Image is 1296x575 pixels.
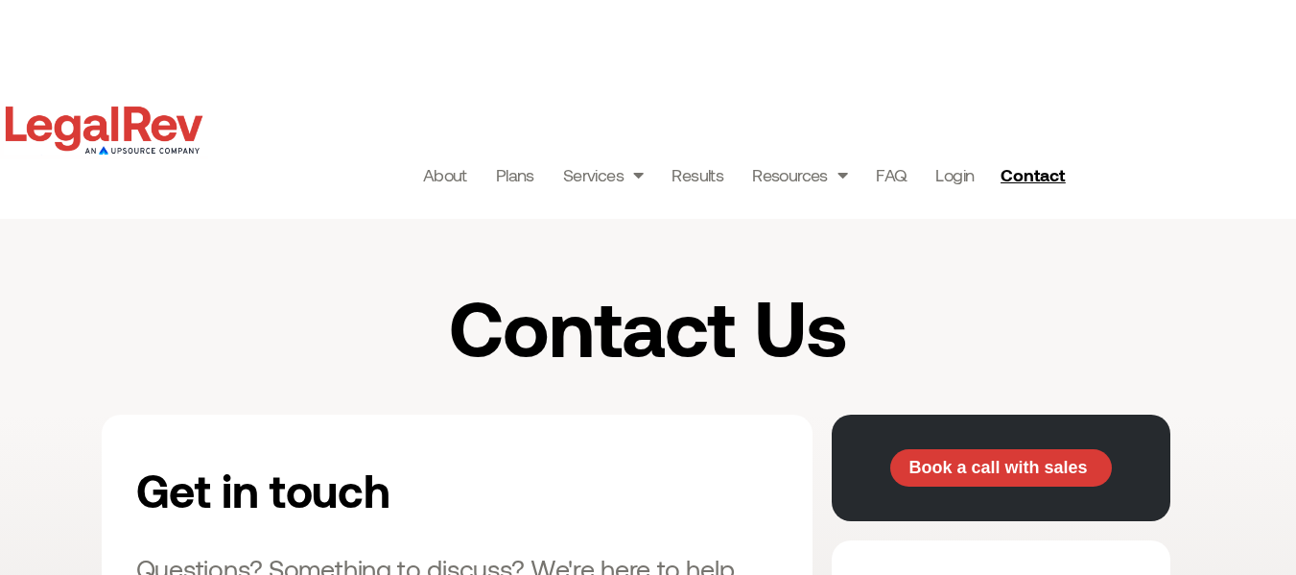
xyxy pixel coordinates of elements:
[993,159,1077,190] a: Contact
[672,161,723,188] a: Results
[876,161,907,188] a: FAQ
[1001,166,1065,183] span: Contact
[935,161,974,188] a: Login
[423,161,975,188] nav: Menu
[563,161,644,188] a: Services
[752,161,847,188] a: Resources
[496,161,534,188] a: Plans
[423,161,467,188] a: About
[266,286,1031,367] h1: Contact Us
[890,449,1112,488] a: Book a call with sales
[136,449,585,530] h2: Get in touch
[908,459,1087,476] span: Book a call with sales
